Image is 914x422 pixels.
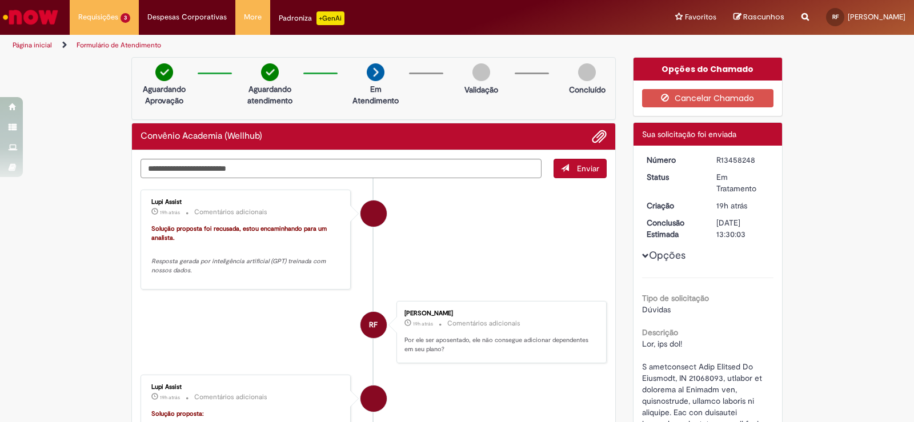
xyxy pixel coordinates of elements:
[716,200,747,211] span: 19h atrás
[13,41,52,50] a: Página inicial
[743,11,784,22] span: Rascunhos
[9,35,601,56] ul: Trilhas de página
[360,312,387,338] div: Rafaela Franco
[151,409,204,418] font: Solução proposta:
[554,159,607,178] button: Enviar
[160,209,180,216] time: 28/08/2025 14:30:07
[716,171,769,194] div: Em Tratamento
[151,224,328,242] font: Solução proposta foi recusada, estou encaminhando para um analista.
[151,257,327,275] em: Resposta gerada por inteligência artificial (GPT) treinada com nossos dados.
[832,13,839,21] span: RF
[160,394,180,401] span: 19h atrás
[360,200,387,227] div: Lupi Assist
[194,207,267,217] small: Comentários adicionais
[121,13,130,23] span: 3
[716,217,769,240] div: [DATE] 13:30:03
[569,84,606,95] p: Concluído
[369,311,378,339] span: RF
[141,131,262,142] h2: Convênio Academia (Wellhub) Histórico de tíquete
[413,320,433,327] span: 19h atrás
[447,319,520,328] small: Comentários adicionais
[464,84,498,95] p: Validação
[848,12,905,22] span: [PERSON_NAME]
[685,11,716,23] span: Favoritos
[242,83,298,106] p: Aguardando atendimento
[244,11,262,23] span: More
[472,63,490,81] img: img-circle-grey.png
[160,209,180,216] span: 19h atrás
[413,320,433,327] time: 28/08/2025 14:30:06
[77,41,161,50] a: Formulário de Atendimento
[642,293,709,303] b: Tipo de solicitação
[634,58,783,81] div: Opções do Chamado
[577,163,599,174] span: Enviar
[716,200,747,211] time: 28/08/2025 14:28:21
[151,384,342,391] div: Lupi Assist
[642,89,774,107] button: Cancelar Chamado
[316,11,344,25] p: +GenAi
[733,12,784,23] a: Rascunhos
[155,63,173,81] img: check-circle-green.png
[638,200,708,211] dt: Criação
[141,159,542,178] textarea: Digite sua mensagem aqui...
[348,83,403,106] p: Em Atendimento
[716,154,769,166] div: R13458248
[78,11,118,23] span: Requisições
[716,200,769,211] div: 28/08/2025 14:28:21
[404,310,595,317] div: [PERSON_NAME]
[367,63,384,81] img: arrow-next.png
[642,327,678,337] b: Descrição
[642,129,736,139] span: Sua solicitação foi enviada
[642,304,671,315] span: Dúvidas
[592,129,607,144] button: Adicionar anexos
[147,11,227,23] span: Despesas Corporativas
[279,11,344,25] div: Padroniza
[638,217,708,240] dt: Conclusão Estimada
[404,336,595,353] p: Por ele ser aposentado, ele não consegue adicionar dependentes em seu plano?
[578,63,596,81] img: img-circle-grey.png
[360,385,387,412] div: Lupi Assist
[261,63,279,81] img: check-circle-green.png
[137,83,192,106] p: Aguardando Aprovação
[1,6,60,29] img: ServiceNow
[194,392,267,402] small: Comentários adicionais
[638,154,708,166] dt: Número
[160,394,180,401] time: 28/08/2025 14:28:28
[151,199,342,206] div: Lupi Assist
[638,171,708,183] dt: Status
